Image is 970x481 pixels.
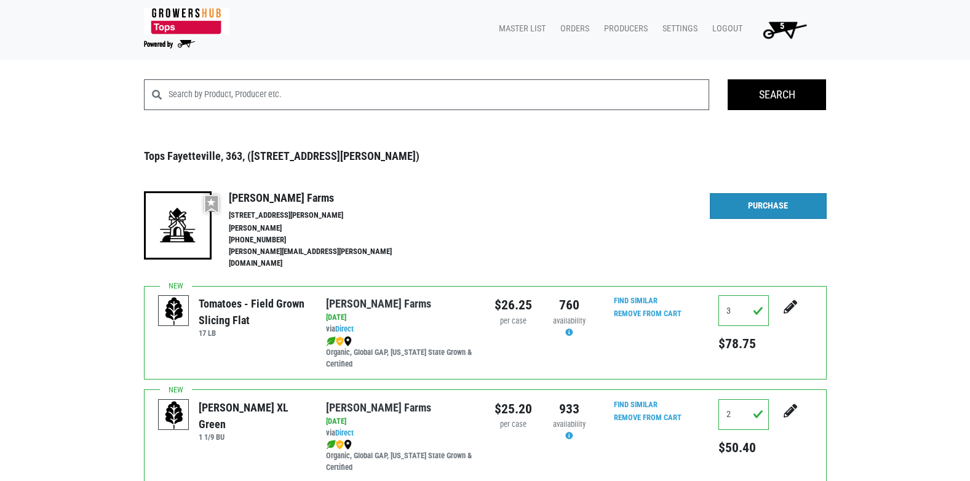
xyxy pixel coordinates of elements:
[326,427,475,439] div: via
[553,316,586,325] span: availability
[336,440,344,450] img: safety-e55c860ca8c00a9c171001a62a92dabd.png
[702,17,747,41] a: Logout
[551,17,594,41] a: Orders
[229,234,418,246] li: [PHONE_NUMBER]
[718,440,769,456] h5: $50.40
[229,246,418,269] li: [PERSON_NAME][EMAIL_ADDRESS][PERSON_NAME][DOMAIN_NAME]
[169,79,710,110] input: Search by Product, Producer etc.
[326,335,475,370] div: Organic, Global GAP, [US_STATE] State Grown & Certified
[594,17,653,41] a: Producers
[718,295,769,326] input: Qty
[718,336,769,352] h5: $78.75
[553,419,586,429] span: availability
[229,223,418,234] li: [PERSON_NAME]
[653,17,702,41] a: Settings
[144,149,827,163] h3: Tops Fayetteville, 363, ([STREET_ADDRESS][PERSON_NAME])
[344,336,352,346] img: map_marker-0e94453035b3232a4d21701695807de9.png
[495,295,532,315] div: $26.25
[326,416,475,427] div: [DATE]
[728,79,826,110] input: Search
[614,400,658,409] a: Find Similar
[326,336,336,346] img: leaf-e5c59151409436ccce96b2ca1b28e03c.png
[495,399,532,419] div: $25.20
[159,400,189,431] img: placeholder-variety-43d6402dacf2d531de610a020419775a.svg
[326,297,431,310] a: [PERSON_NAME] Farms
[747,17,817,42] a: 5
[710,193,827,219] a: Purchase
[229,191,418,205] h4: [PERSON_NAME] Farms
[199,399,308,432] div: [PERSON_NAME] XL Green
[144,40,195,49] img: Powered by Big Wheelbarrow
[229,210,418,221] li: [STREET_ADDRESS][PERSON_NAME]
[344,440,352,450] img: map_marker-0e94453035b3232a4d21701695807de9.png
[495,316,532,327] div: per case
[551,295,588,315] div: 760
[335,428,354,437] a: Direct
[199,432,308,442] h6: 1 1/9 BU
[489,17,551,41] a: Master List
[606,307,689,321] input: Remove From Cart
[780,21,784,31] span: 5
[159,296,189,327] img: placeholder-variety-43d6402dacf2d531de610a020419775a.svg
[326,439,475,474] div: Organic, Global GAP, [US_STATE] State Grown & Certified
[606,411,689,425] input: Remove From Cart
[199,328,308,338] h6: 17 LB
[551,399,588,419] div: 933
[144,191,212,259] img: 19-7441ae2ccb79c876ff41c34f3bd0da69.png
[718,399,769,430] input: Qty
[144,8,229,34] img: 279edf242af8f9d49a69d9d2afa010fb.png
[495,419,532,431] div: per case
[614,296,658,305] a: Find Similar
[326,324,475,335] div: via
[326,312,475,324] div: [DATE]
[199,295,308,328] div: Tomatoes - Field Grown Slicing Flat
[326,440,336,450] img: leaf-e5c59151409436ccce96b2ca1b28e03c.png
[335,324,354,333] a: Direct
[336,336,344,346] img: safety-e55c860ca8c00a9c171001a62a92dabd.png
[326,401,431,414] a: [PERSON_NAME] Farms
[757,17,812,42] img: Cart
